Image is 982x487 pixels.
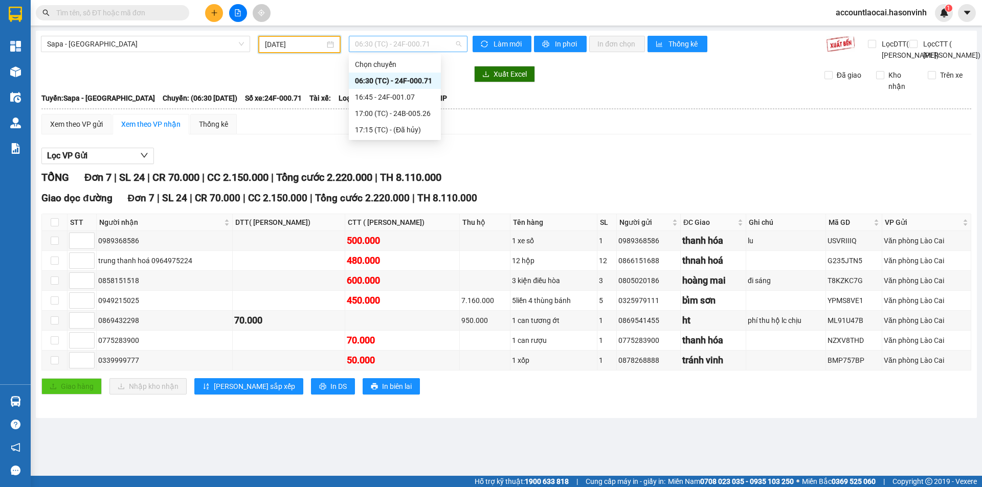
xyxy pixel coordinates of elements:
td: USVRIIIQ [826,231,882,251]
span: copyright [925,478,932,485]
div: 480.000 [347,253,458,268]
span: notification [11,443,20,452]
span: Người nhận [99,217,222,228]
div: 0325979111 [618,295,679,306]
span: Đơn 7 [84,171,111,183]
td: YPMS8VE1 [826,291,882,311]
button: syncLàm mới [473,36,531,52]
div: YPMS8VE1 [828,295,880,306]
img: dashboard-icon [10,41,21,52]
div: Chọn chuyến [355,59,435,70]
span: Kho nhận [884,69,920,92]
span: 06:30 (TC) - 24F-000.71 [355,36,461,52]
span: Làm mới [494,38,523,50]
div: 1 [599,315,615,326]
span: In phơi [555,38,578,50]
div: 0949215025 [98,295,231,306]
button: uploadGiao hàng [41,378,102,395]
span: 1 [947,5,950,12]
div: 0339999777 [98,355,231,366]
div: thanh hóa [682,333,744,347]
div: đi sáng [748,275,824,286]
div: 1 [599,355,615,366]
span: CR 70.000 [152,171,199,183]
span: sort-ascending [203,383,210,391]
div: 450.000 [347,293,458,308]
div: Xem theo VP gửi [50,119,103,130]
div: 5liền 4 thùng bánh [512,295,595,306]
div: 0989368586 [98,235,231,246]
button: caret-down [958,4,976,22]
span: | [114,171,117,183]
td: Văn phòng Lào Cai [882,251,971,271]
div: NZXV8THD [828,335,880,346]
img: 9k= [826,36,855,52]
sup: 1 [945,5,952,12]
span: caret-down [963,8,972,17]
span: printer [371,383,378,391]
span: Tổng cước 2.220.000 [276,171,372,183]
span: | [243,192,245,204]
strong: 0369 525 060 [832,477,876,485]
span: Lọc CTT ( [PERSON_NAME]) [919,38,982,61]
img: warehouse-icon [10,92,21,103]
button: aim [253,4,271,22]
span: CR 70.000 [195,192,240,204]
input: Tìm tên, số ĐT hoặc mã đơn [56,7,177,18]
button: printerIn phơi [534,36,587,52]
span: Người gửi [619,217,670,228]
div: lu [748,235,824,246]
span: Lọc DTT( [PERSON_NAME]) [878,38,941,61]
div: 17:15 (TC) - (Đã hủy) [355,124,435,135]
div: trung thanh hoá 0964975224 [98,255,231,266]
div: 50.000 [347,353,458,367]
div: Văn phòng Lào Cai [884,235,969,246]
span: Tổng cước 2.220.000 [315,192,410,204]
div: 1 [599,335,615,346]
span: Cung cấp máy in - giấy in: [586,476,665,487]
div: G235JTN5 [828,255,880,266]
div: thnah hoá [682,253,744,268]
span: | [202,171,205,183]
div: 1 [599,235,615,246]
span: Lọc VP Gửi [47,149,87,162]
div: 0805020186 [618,275,679,286]
div: Văn phòng Lào Cai [884,335,969,346]
span: TH 8.110.000 [417,192,477,204]
div: 0866151688 [618,255,679,266]
span: Sapa - Hà Tĩnh [47,36,244,52]
td: Văn phòng Lào Cai [882,311,971,331]
span: printer [319,383,326,391]
span: aim [258,9,265,16]
span: | [147,171,150,183]
div: 5 [599,295,615,306]
span: ĐC Giao [683,217,735,228]
span: Miền Nam [668,476,794,487]
div: BMP757BP [828,355,880,366]
div: Chọn chuyến [349,56,441,73]
th: Tên hàng [510,214,597,231]
div: 0858151518 [98,275,231,286]
td: Văn phòng Lào Cai [882,351,971,370]
span: | [576,476,578,487]
th: CTT ( [PERSON_NAME]) [345,214,460,231]
span: | [157,192,160,204]
span: Đã giao [833,69,865,81]
span: Giao dọc đường [41,192,113,204]
div: 12 hộp [512,255,595,266]
th: STT [68,214,97,231]
div: 3 kiện điều hòa [512,275,595,286]
img: warehouse-icon [10,66,21,77]
div: thanh hóa [682,234,744,248]
span: VP Gửi [885,217,961,228]
td: Văn phòng Lào Cai [882,231,971,251]
div: Văn phòng Lào Cai [884,315,969,326]
b: Tuyến: Sapa - [GEOGRAPHIC_DATA] [41,94,155,102]
div: 600.000 [347,273,458,288]
div: 500.000 [347,234,458,248]
span: search [42,9,50,16]
span: | [271,171,274,183]
button: plus [205,4,223,22]
span: SL 24 [162,192,187,204]
th: Ghi chú [746,214,826,231]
